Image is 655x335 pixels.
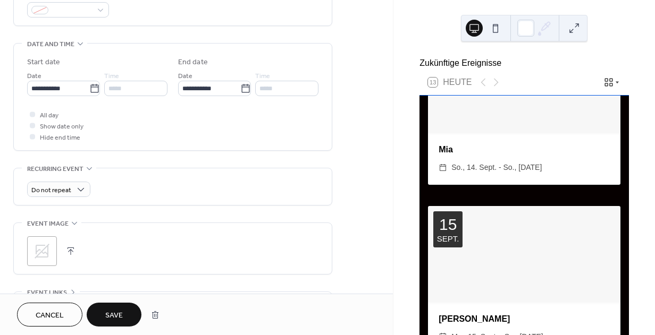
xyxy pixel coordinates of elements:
[27,39,74,50] span: Date and time
[27,218,69,229] span: Event image
[27,57,60,68] div: Start date
[14,292,332,314] div: •••
[428,143,620,156] div: Mia
[27,164,83,175] span: Recurring event
[178,57,208,68] div: End date
[104,71,119,82] span: Time
[419,57,629,70] div: Zukünftige Ereignisse
[439,217,457,233] div: 15
[17,303,82,327] button: Cancel
[87,303,141,327] button: Save
[40,132,80,143] span: Hide end time
[428,313,620,325] div: [PERSON_NAME]
[437,235,459,243] div: Sept.
[40,121,83,132] span: Show date only
[27,287,67,298] span: Event links
[105,310,123,321] span: Save
[451,161,542,174] span: So., 14. Sept. - So., [DATE]
[255,71,270,82] span: Time
[178,71,192,82] span: Date
[27,71,41,82] span: Date
[27,236,57,266] div: ;
[439,161,447,174] div: ​
[31,184,71,196] span: Do not repeat
[40,110,58,121] span: All day
[36,310,64,321] span: Cancel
